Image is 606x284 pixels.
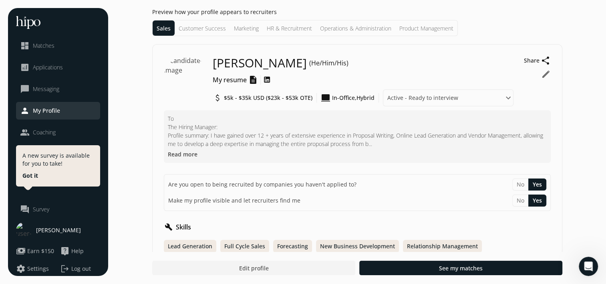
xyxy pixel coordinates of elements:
[230,20,263,36] li: Marketing
[213,75,258,85] a: My resumedescription
[5,3,20,18] button: go back
[541,69,551,79] button: edit
[51,223,57,229] button: Start recording
[22,172,38,180] button: Got it
[33,107,60,115] span: My Profile
[27,247,54,255] span: Earn $150
[33,85,59,93] span: Messaging
[39,4,91,10] h1: [PERSON_NAME]
[20,128,30,137] span: people
[512,179,528,191] button: No
[273,240,312,253] div: Forecasting
[579,257,598,276] iframe: Intercom live chat
[71,247,84,255] span: Help
[309,58,348,68] span: (He/Him/His)
[164,222,173,232] span: build
[528,195,546,207] button: Yes
[60,264,70,274] span: logout
[403,240,482,253] div: Relationship Management
[20,63,96,72] a: analyticsApplications
[7,206,153,219] textarea: Message…
[33,128,56,136] span: Coaching
[524,56,551,65] button: Shareshare
[213,56,307,70] span: [PERSON_NAME]
[6,55,131,123] div: Hi there 😀​Welcome to Hipo! We are a hiring marketplace matching high-potential talent to high-gr...
[60,264,100,274] button: logoutLog out
[38,223,44,229] button: Gif picker
[153,20,175,36] li: Sales
[16,222,32,238] img: user-photo
[71,265,91,273] span: Log out
[524,57,540,65] span: Share
[239,264,268,272] span: Edit profile
[16,246,56,256] a: paymentsEarn $150
[168,181,356,189] span: Are you open to being recruited by companies you haven't applied to?
[16,264,56,274] a: settingsSettings
[20,41,96,51] a: dashboardMatches
[16,264,26,274] span: settings
[20,106,30,116] span: person
[12,223,19,229] button: Upload attachment
[23,4,36,17] img: Profile image for Adam
[13,79,125,118] div: Welcome to Hipo! We are a hiring marketplace matching high-potential talent to high-growth compan...
[16,16,40,29] img: hh-logo-white
[168,114,547,148] p: To The Hiring Manager: Profile summary: I have gained over 12 + years of extensive experience in ...
[13,59,125,75] div: Hi there 😀 ​
[141,3,155,18] div: Close
[528,179,546,191] button: Yes
[20,205,96,214] a: question_answerSurvey
[22,152,94,168] p: A new survey is available for you to take!
[220,240,269,253] div: Full Cycle Sales
[168,150,197,158] button: Read more
[20,128,96,137] a: peopleCoaching
[263,20,316,36] li: HR & Recruitment
[16,264,49,274] button: settingsSettings
[39,10,74,18] p: Active [DATE]
[176,222,191,232] h2: Skills
[332,94,356,102] span: In-Office,
[152,261,355,275] button: Edit profile
[20,63,30,72] span: analytics
[224,94,312,102] span: $5k - $35k USD ($23k - $53k OTE)
[16,246,54,256] button: paymentsEarn $150
[213,93,222,103] span: attach_money
[125,3,141,18] button: Home
[60,246,100,256] a: live_helpHelp
[25,223,32,229] button: Emoji picker
[316,20,395,36] li: Operations & Administration
[541,56,551,65] span: share
[33,205,49,213] span: Survey
[164,56,209,101] img: candidate-image
[168,197,300,205] span: Make my profile visible and let recruiters find me
[16,246,26,256] span: payments
[213,75,247,85] span: My resume
[175,20,230,36] li: Customer Success
[33,63,63,71] span: Applications
[359,261,562,275] button: See my matches
[137,219,150,232] button: Send a message…
[20,84,96,94] a: chat_bubble_outlineMessaging
[152,8,562,16] h1: Preview how your profile appears to recruiters
[20,41,30,51] span: dashboard
[439,264,483,272] span: See my matches
[20,84,30,94] span: chat_bubble_outline
[512,195,528,207] button: No
[316,240,399,253] div: New Business Development
[60,246,70,256] span: live_help
[356,94,374,102] span: Hybrid
[33,42,54,50] span: Matches
[36,226,81,234] span: [PERSON_NAME]
[248,75,258,85] span: description
[321,93,330,103] span: computer
[20,106,96,116] a: personMy Profile
[60,246,84,256] button: live_helpHelp
[395,20,457,36] li: Product Management
[20,205,30,214] span: question_answer
[13,125,76,130] div: [PERSON_NAME] • [DATE]
[27,265,49,273] span: Settings
[6,55,154,141] div: Adam says…
[164,240,216,253] div: Lead Generation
